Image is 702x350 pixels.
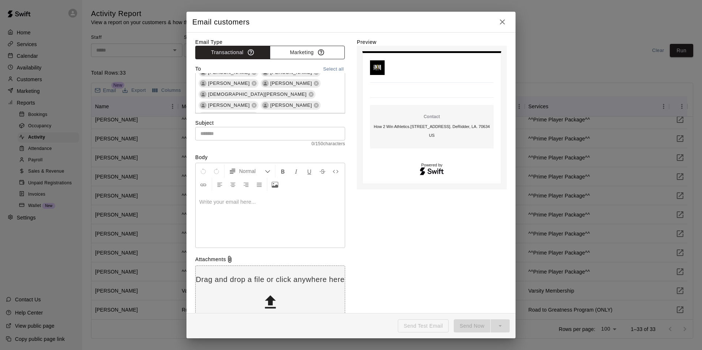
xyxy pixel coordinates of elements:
[195,256,345,263] div: Attachments
[205,80,253,87] span: [PERSON_NAME]
[200,102,207,109] div: Parker Wittenhagen
[277,165,289,178] button: Format Bold
[267,102,315,109] span: [PERSON_NAME]
[303,165,316,178] button: Format Underline
[290,165,302,178] button: Format Italics
[226,165,273,178] button: Formatting Options
[253,178,265,191] button: Justify Align
[195,140,345,148] span: 0 / 150 characters
[199,79,258,88] div: [PERSON_NAME]
[262,102,269,109] div: Kollin Paddy
[197,165,210,178] button: Undo
[227,178,239,191] button: Center Align
[240,178,252,191] button: Right Align
[373,122,491,140] p: How 2 Win Athletics . [STREET_ADDRESS]. DeRidder, LA. 70634 US
[205,102,253,109] span: [PERSON_NAME]
[261,101,321,110] div: [PERSON_NAME]
[322,65,345,74] button: Select all
[261,79,321,88] div: [PERSON_NAME]
[192,17,250,27] h5: Email customers
[200,80,207,87] div: Jase Blankenbaker
[419,166,444,176] img: Swift logo
[195,38,345,46] label: Email Type
[269,178,281,191] button: Upload Image
[267,80,315,87] span: [PERSON_NAME]
[373,114,491,120] p: Contact
[197,178,210,191] button: Insert Link
[205,91,310,98] span: [DEMOGRAPHIC_DATA][PERSON_NAME]
[196,275,345,285] p: Drag and drop a file or click anywhere here
[199,101,258,110] div: [PERSON_NAME]
[214,178,226,191] button: Left Align
[195,65,201,74] label: To
[370,163,494,167] p: Powered by
[357,38,507,46] label: Preview
[270,46,345,59] button: Marketing
[262,80,269,87] div: Noah Stanford
[370,60,385,75] img: How 2 Win Athletics
[210,165,223,178] button: Redo
[195,119,345,127] label: Subject
[205,113,253,120] span: [PERSON_NAME]
[239,168,265,175] span: Normal
[195,154,345,161] label: Body
[199,112,258,121] div: [PERSON_NAME]
[200,91,207,98] div: Jude Stanford
[329,165,342,178] button: Insert Code
[199,90,316,99] div: [DEMOGRAPHIC_DATA][PERSON_NAME]
[454,319,510,333] div: split button
[316,165,329,178] button: Format Strikethrough
[195,46,270,59] button: Transactional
